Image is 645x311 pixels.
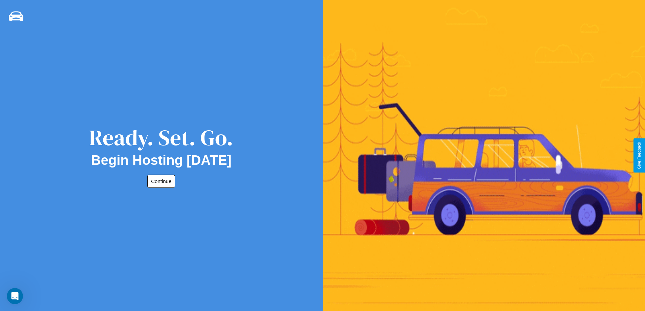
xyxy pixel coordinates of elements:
div: Give Feedback [637,142,642,169]
h2: Begin Hosting [DATE] [91,153,232,168]
iframe: Intercom live chat [7,288,23,304]
div: Ready. Set. Go. [89,123,233,153]
button: Continue [147,175,175,188]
